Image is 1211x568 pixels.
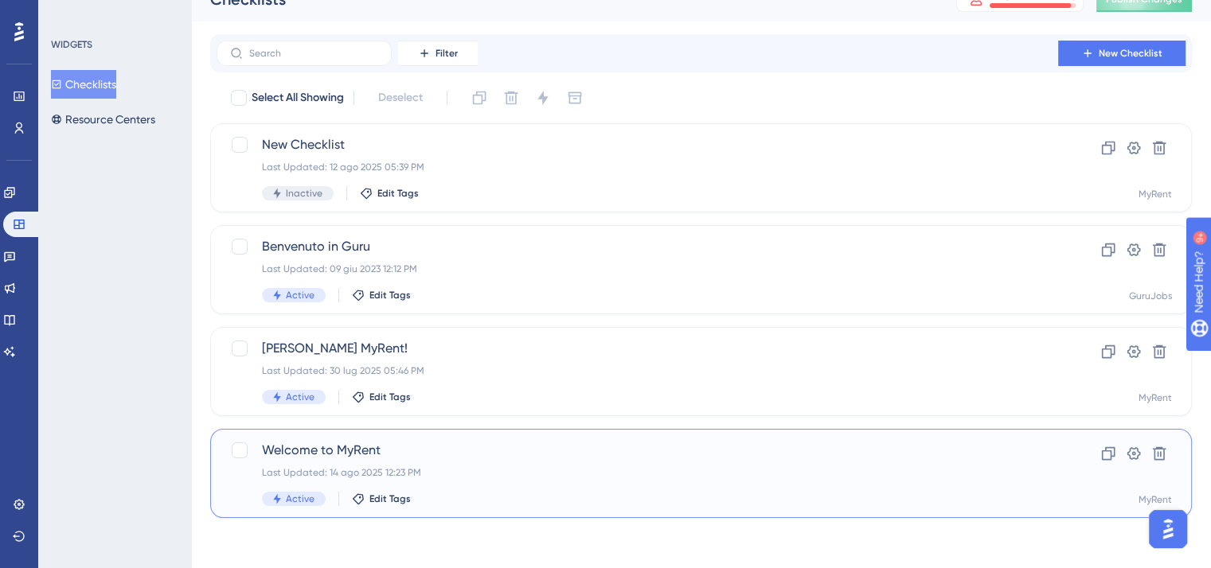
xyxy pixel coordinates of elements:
div: 9+ [108,8,118,21]
div: Last Updated: 09 giu 2023 12:12 PM [262,263,1013,275]
button: New Checklist [1058,41,1186,66]
button: Edit Tags [352,289,411,302]
span: Filter [436,47,458,60]
button: Edit Tags [360,187,419,200]
div: MyRent [1139,188,1172,200]
span: Edit Tags [369,391,411,403]
span: Active [286,289,314,302]
div: WIDGETS [51,38,92,51]
span: Benvenuto in Guru [262,237,1013,256]
span: Active [286,492,314,505]
span: Active [286,391,314,403]
button: Resource Centers [51,105,155,134]
button: Deselect [364,84,437,112]
div: Last Updated: 12 ago 2025 05:39 PM [262,161,1013,173]
button: Edit Tags [352,492,411,505]
span: Edit Tags [377,187,419,200]
span: [PERSON_NAME] MyRent! [262,339,1013,358]
span: New Checklist [262,135,1013,154]
span: Need Help? [37,4,100,23]
button: Edit Tags [352,391,411,403]
button: Filter [398,41,478,66]
span: Select All Showing [252,88,344,107]
span: Inactive [286,187,322,200]
iframe: UserGuiding AI Assistant Launcher [1144,505,1192,553]
span: New Checklist [1099,47,1162,60]
div: Last Updated: 30 lug 2025 05:46 PM [262,364,1013,377]
button: Checklists [51,70,116,99]
span: Edit Tags [369,289,411,302]
span: Edit Tags [369,492,411,505]
div: Last Updated: 14 ago 2025 12:23 PM [262,466,1013,479]
span: Deselect [378,88,423,107]
div: GuruJobs [1129,290,1172,302]
input: Search [249,48,378,59]
span: Welcome to MyRent [262,441,1013,460]
div: MyRent [1139,391,1172,404]
div: MyRent [1139,493,1172,506]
